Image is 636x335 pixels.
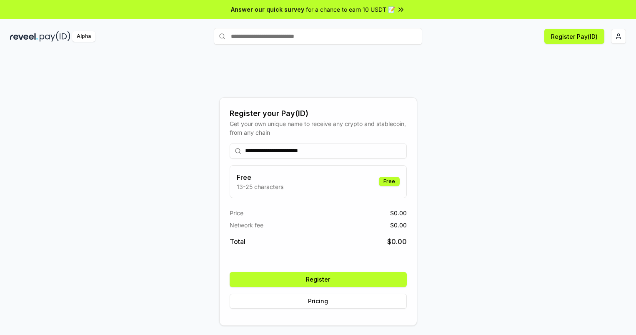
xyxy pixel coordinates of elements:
[230,108,407,119] div: Register your Pay(ID)
[237,182,283,191] p: 13-25 characters
[230,221,263,229] span: Network fee
[306,5,395,14] span: for a chance to earn 10 USDT 📝
[230,237,245,247] span: Total
[544,29,604,44] button: Register Pay(ID)
[230,119,407,137] div: Get your own unique name to receive any crypto and stablecoin, from any chain
[230,209,243,217] span: Price
[230,294,407,309] button: Pricing
[387,237,407,247] span: $ 0.00
[390,209,407,217] span: $ 0.00
[379,177,400,186] div: Free
[10,31,38,42] img: reveel_dark
[72,31,95,42] div: Alpha
[390,221,407,229] span: $ 0.00
[230,272,407,287] button: Register
[40,31,70,42] img: pay_id
[237,172,283,182] h3: Free
[231,5,304,14] span: Answer our quick survey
